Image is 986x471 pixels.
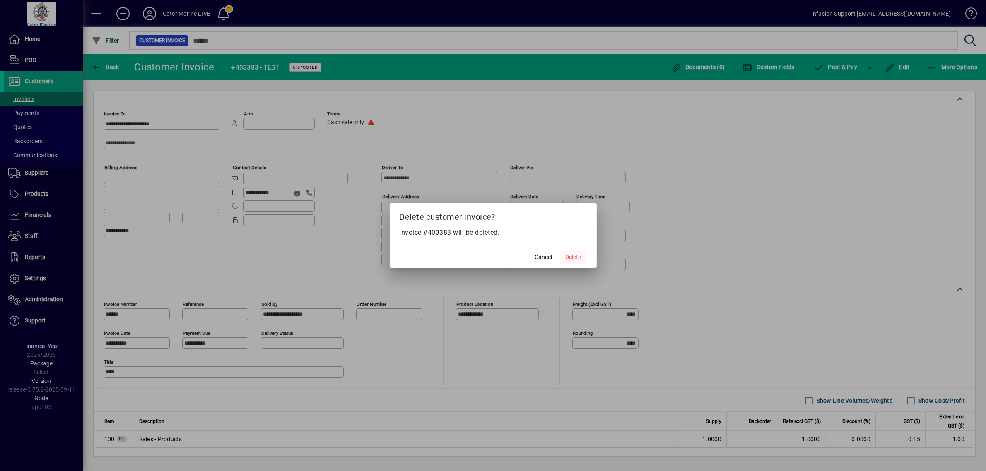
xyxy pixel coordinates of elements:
p: Invoice #403383 will be deleted. [400,228,587,238]
h2: Delete customer invoice? [390,203,597,227]
button: Cancel [530,250,557,264]
span: Delete [566,253,581,262]
span: Cancel [535,253,552,262]
button: Delete [560,250,587,264]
